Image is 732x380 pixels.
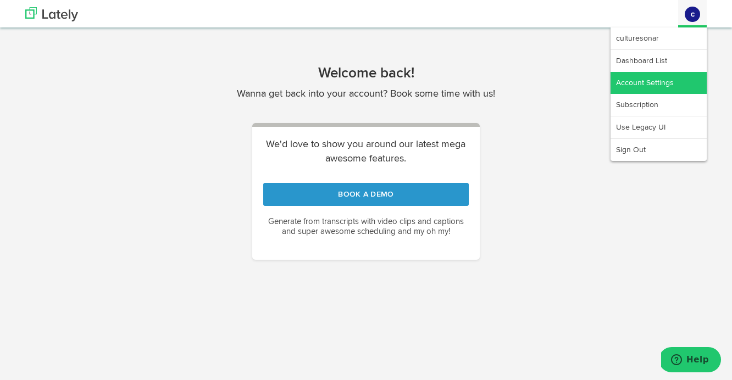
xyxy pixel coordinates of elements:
a: Book A Demo [263,183,468,206]
a: Use Legacy UI [611,116,707,138]
img: logo_lately_bg_light.svg [25,7,78,21]
iframe: Opens a widget where you can find more information [661,347,721,375]
a: Sign Out [611,139,707,161]
p: Generate from transcripts with video clips and captions and super awesome scheduling and my oh my! [263,217,468,239]
p: Wanna get back into your account? Book some time with us! [17,87,715,102]
a: Subscription [611,94,707,116]
button: c [685,7,700,22]
a: Dashboard List [611,50,707,72]
p: We'd love to show you around our latest mega awesome features. [263,138,468,166]
a: Account Settings [611,72,707,94]
b: Welcome back! [318,66,414,81]
a: culturesonar [611,27,707,49]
